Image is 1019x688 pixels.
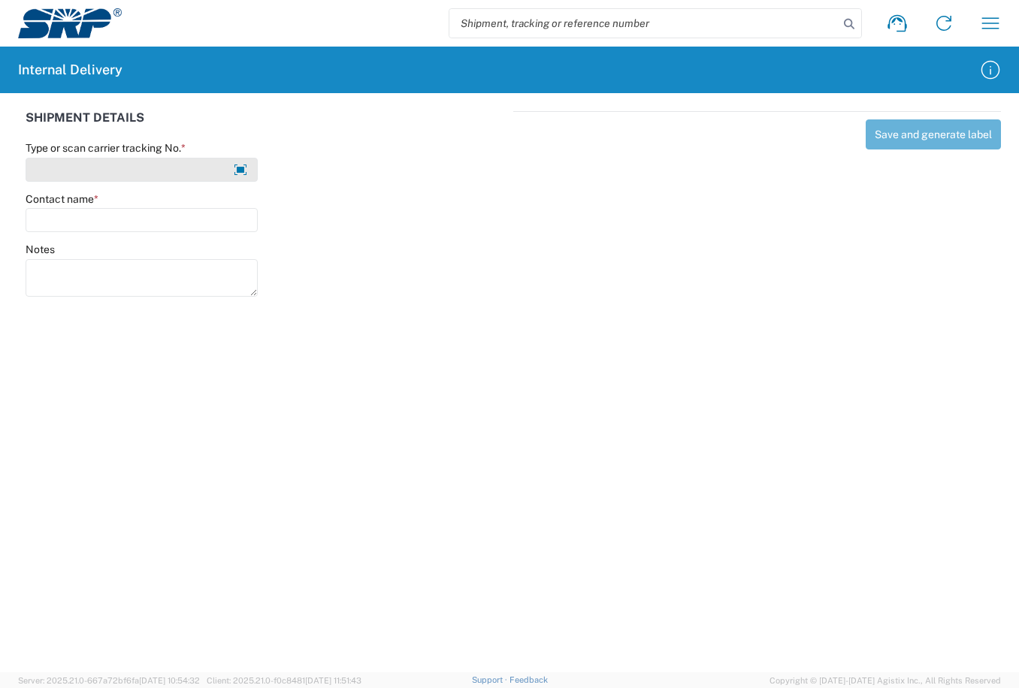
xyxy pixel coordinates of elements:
label: Notes [26,243,55,256]
span: Client: 2025.21.0-f0c8481 [207,676,361,685]
div: SHIPMENT DETAILS [26,111,506,141]
img: srp [18,8,122,38]
input: Shipment, tracking or reference number [449,9,839,38]
span: Server: 2025.21.0-667a72bf6fa [18,676,200,685]
a: Feedback [509,675,548,684]
a: Support [472,675,509,684]
label: Contact name [26,192,98,206]
h2: Internal Delivery [18,61,122,79]
label: Type or scan carrier tracking No. [26,141,186,155]
span: [DATE] 10:54:32 [139,676,200,685]
span: Copyright © [DATE]-[DATE] Agistix Inc., All Rights Reserved [770,674,1001,687]
span: [DATE] 11:51:43 [305,676,361,685]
